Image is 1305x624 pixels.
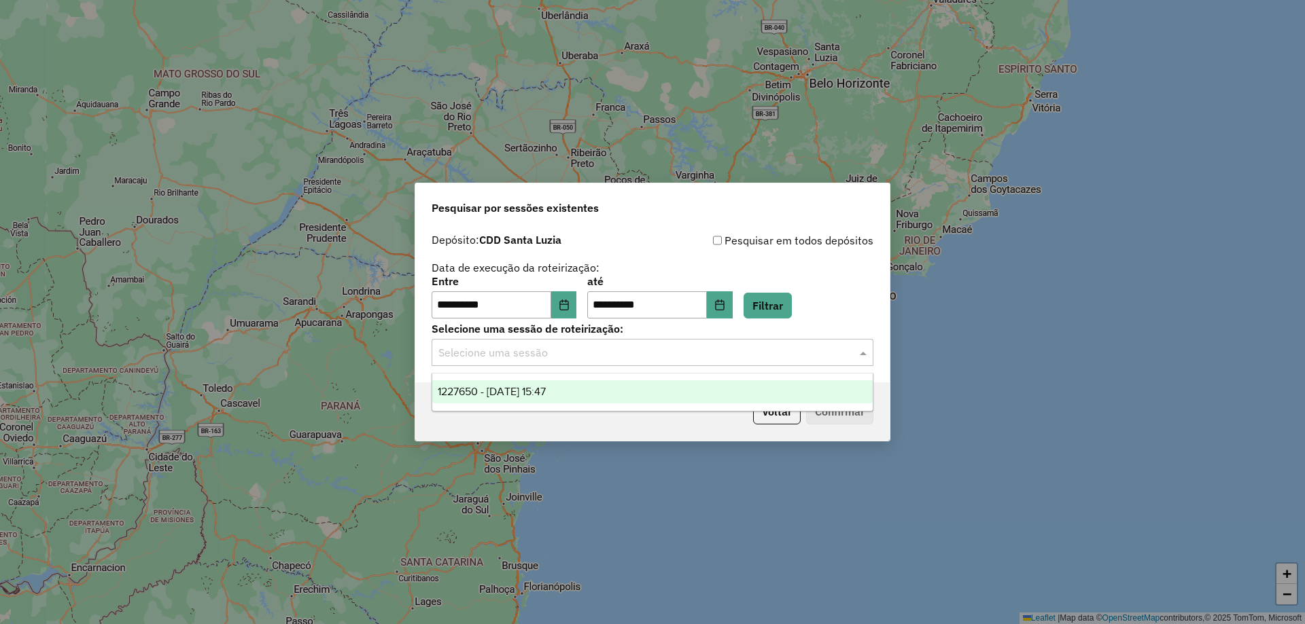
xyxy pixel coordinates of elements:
button: Filtrar [744,293,792,318]
span: Pesquisar por sessões existentes [432,200,599,216]
strong: CDD Santa Luzia [479,233,561,246]
label: Selecione uma sessão de roteirização: [432,320,873,337]
button: Choose Date [551,291,577,318]
div: Pesquisar em todos depósitos [652,232,873,249]
label: Data de execução da roteirização: [432,259,599,276]
button: Choose Date [707,291,733,318]
ng-dropdown-panel: Options list [432,373,873,411]
button: Voltar [753,399,801,424]
label: Entre [432,273,576,289]
span: 1227650 - [DATE] 15:47 [438,386,546,397]
label: Depósito: [432,232,561,248]
label: até [587,273,732,289]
